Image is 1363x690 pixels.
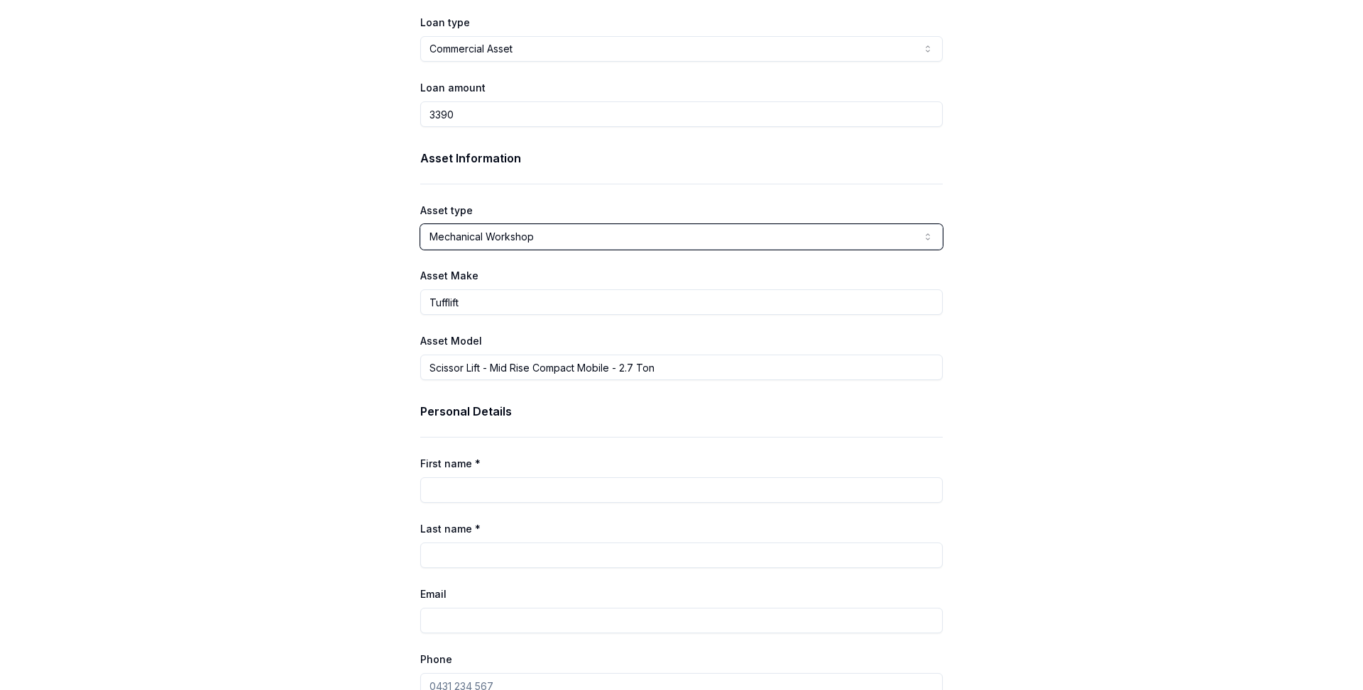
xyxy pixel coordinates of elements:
label: Email [420,588,447,600]
input: $ [420,101,943,127]
label: Loan type [420,16,470,28]
h3: Personal Details [420,403,943,420]
label: Phone [420,653,452,665]
label: Last name * [420,523,481,535]
label: First name * [420,457,481,469]
label: Asset Model [420,335,482,347]
label: Asset Make [420,269,478,282]
h3: Asset Information [420,150,943,167]
label: Asset type [420,204,473,216]
label: Loan amount [420,82,486,94]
